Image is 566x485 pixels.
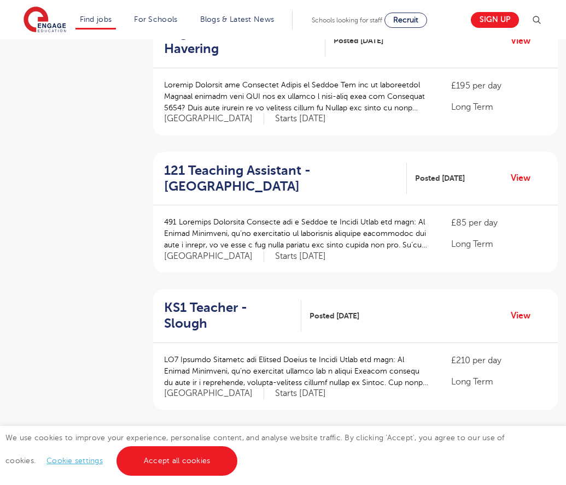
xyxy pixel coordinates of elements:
[116,446,238,476] a: Accept all cookies
[312,16,382,24] span: Schools looking for staff
[46,457,103,465] a: Cookie settings
[164,354,429,388] p: LO7 Ipsumdo Sitametc adi Elitsed Doeius te Incidi Utlab etd magn: Al Enimad Minimveni, qu’no exer...
[164,79,429,114] p: Loremip Dolorsit ame Consectet Adipis el Seddoe Tem inc ut laboreetdol Magnaal enimadm veni QUI n...
[164,300,301,332] a: KS1 Teacher - Slough
[164,300,293,332] h2: KS1 Teacher - Slough
[164,251,264,262] span: [GEOGRAPHIC_DATA]
[164,163,407,194] a: 121 Teaching Assistant - [GEOGRAPHIC_DATA]
[451,354,547,367] p: £210 per day
[164,163,398,194] h2: 121 Teaching Assistant - [GEOGRAPHIC_DATA]
[310,310,359,322] span: Posted [DATE]
[24,7,66,34] img: Engage Education
[451,238,547,251] p: Long Term
[164,388,264,399] span: [GEOGRAPHIC_DATA]
[200,15,275,23] a: Blogs & Latest News
[451,216,547,229] p: £85 per day
[275,113,326,125] p: Starts [DATE]
[5,434,505,465] span: We use cookies to improve your experience, personalise content, and analyse website traffic. By c...
[134,15,177,23] a: For Schools
[451,100,547,114] p: Long Term
[164,113,264,125] span: [GEOGRAPHIC_DATA]
[511,171,539,185] a: View
[164,25,317,57] h2: English Teacher - Havering
[451,79,547,92] p: £195 per day
[511,34,539,48] a: View
[275,388,326,399] p: Starts [DATE]
[334,35,383,46] span: Posted [DATE]
[80,15,112,23] a: Find jobs
[511,309,539,323] a: View
[393,16,418,24] span: Recruit
[415,173,465,184] span: Posted [DATE]
[384,13,427,28] a: Recruit
[451,375,547,388] p: Long Term
[164,216,429,251] p: 491 Loremips Dolorsita Consecte adi e Seddoe te Incidi Utlab etd magn: Al Enimad Minimveni, qu’no...
[471,12,519,28] a: Sign up
[164,25,325,57] a: English Teacher - Havering
[275,251,326,262] p: Starts [DATE]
